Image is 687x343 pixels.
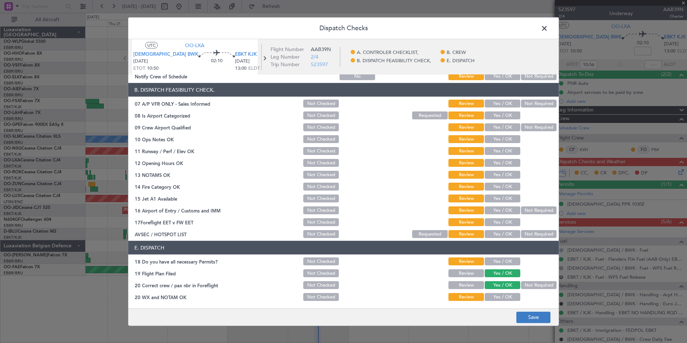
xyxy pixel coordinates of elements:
[521,123,557,131] button: Not Required
[128,18,559,39] header: Dispatch Checks
[521,206,557,214] button: Not Required
[521,281,557,289] button: Not Required
[521,72,557,80] button: Not Required
[521,230,557,238] button: Not Required
[521,100,557,108] button: Not Required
